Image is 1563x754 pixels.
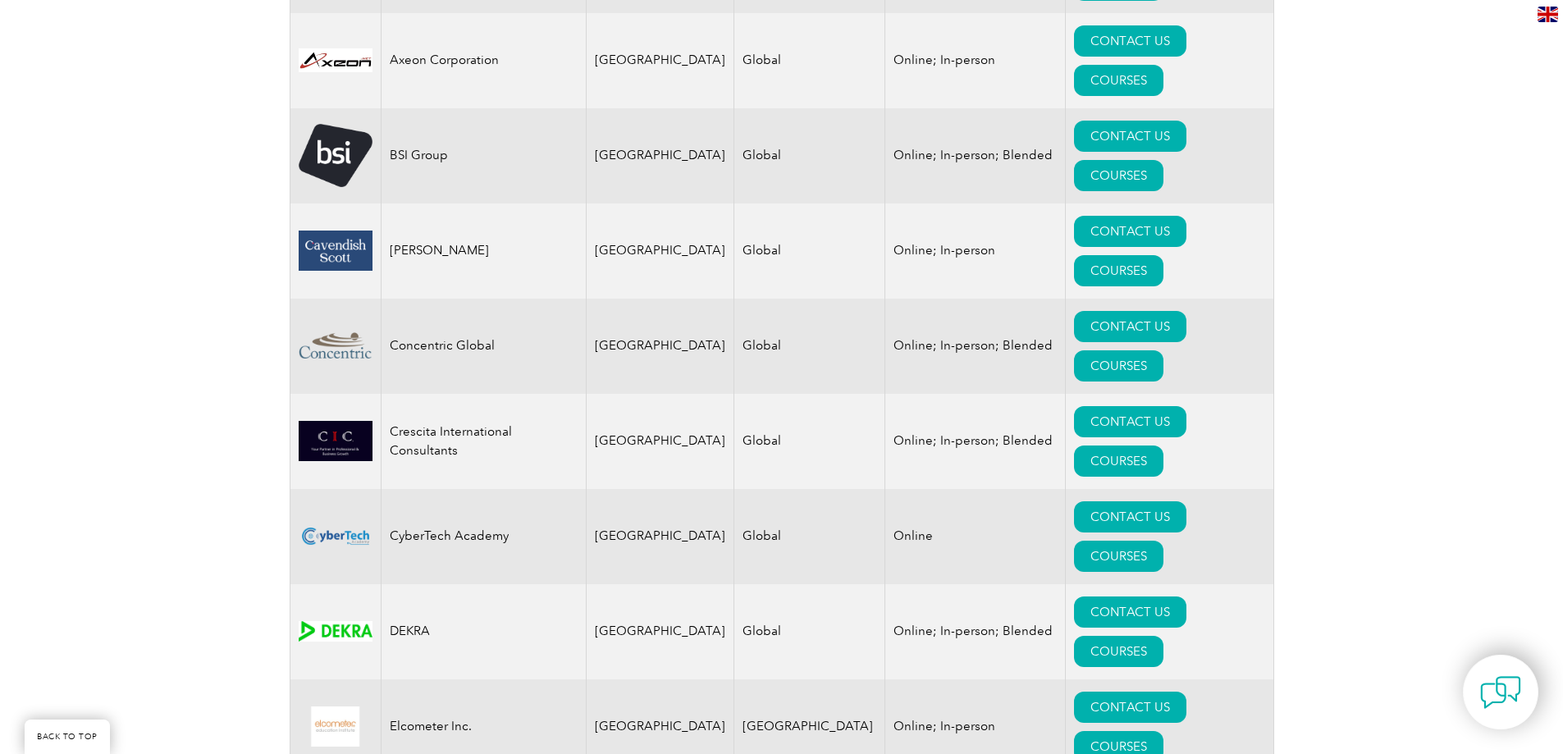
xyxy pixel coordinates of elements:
a: BACK TO TOP [25,720,110,754]
td: [GEOGRAPHIC_DATA] [586,584,734,679]
td: Crescita International Consultants [381,394,586,489]
td: Global [734,203,884,299]
td: Axeon Corporation [381,13,586,108]
img: 798996db-ac37-ef11-a316-00224812a81c-logo.png [299,421,372,461]
a: CONTACT US [1074,216,1186,247]
td: CyberTech Academy [381,489,586,584]
td: DEKRA [381,584,586,679]
img: contact-chat.png [1480,672,1521,713]
td: [GEOGRAPHIC_DATA] [586,13,734,108]
td: Online; In-person; Blended [884,299,1065,394]
td: Global [734,394,884,489]
td: [GEOGRAPHIC_DATA] [586,203,734,299]
td: [GEOGRAPHIC_DATA] [586,394,734,489]
td: Online; In-person [884,13,1065,108]
a: CONTACT US [1074,406,1186,437]
td: Global [734,108,884,203]
td: [GEOGRAPHIC_DATA] [586,489,734,584]
td: Global [734,489,884,584]
td: Online; In-person; Blended [884,108,1065,203]
a: COURSES [1074,541,1163,572]
a: COURSES [1074,446,1163,477]
img: 5f72c78c-dabc-ea11-a814-000d3a79823d-logo.png [299,124,372,187]
a: CONTACT US [1074,121,1186,152]
img: dc24547b-a6e0-e911-a812-000d3a795b83-logo.png [299,706,372,747]
td: Global [734,299,884,394]
a: COURSES [1074,65,1163,96]
td: [PERSON_NAME] [381,203,586,299]
img: 15a57d8a-d4e0-e911-a812-000d3a795b83-logo.png [299,621,372,642]
a: CONTACT US [1074,25,1186,57]
img: en [1538,7,1558,22]
td: Concentric Global [381,299,586,394]
a: CONTACT US [1074,311,1186,342]
a: COURSES [1074,160,1163,191]
a: CONTACT US [1074,501,1186,532]
td: BSI Group [381,108,586,203]
td: Online; In-person [884,203,1065,299]
a: COURSES [1074,350,1163,382]
a: CONTACT US [1074,692,1186,723]
td: Global [734,13,884,108]
td: Online [884,489,1065,584]
td: [GEOGRAPHIC_DATA] [586,108,734,203]
td: Online; In-person; Blended [884,394,1065,489]
img: 0538ab2e-7ebf-ec11-983f-002248d3b10e-logo.png [299,326,372,366]
img: 28820fe6-db04-ea11-a811-000d3a793f32-logo.jpg [299,48,372,73]
a: COURSES [1074,636,1163,667]
a: CONTACT US [1074,596,1186,628]
td: Online; In-person; Blended [884,584,1065,679]
img: fbf62885-d94e-ef11-a316-000d3ad139cf-logo.png [299,516,372,556]
td: Global [734,584,884,679]
td: [GEOGRAPHIC_DATA] [586,299,734,394]
img: 58800226-346f-eb11-a812-00224815377e-logo.png [299,231,372,271]
a: COURSES [1074,255,1163,286]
